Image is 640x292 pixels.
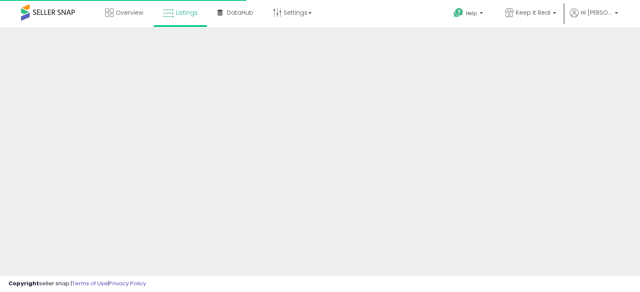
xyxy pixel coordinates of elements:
[176,8,198,17] span: Listings
[116,8,143,17] span: Overview
[72,279,108,287] a: Terms of Use
[516,8,550,17] span: Keep It Real
[570,8,618,27] a: Hi [PERSON_NAME]
[581,8,612,17] span: Hi [PERSON_NAME]
[453,8,464,18] i: Get Help
[109,279,146,287] a: Privacy Policy
[466,10,477,17] span: Help
[8,280,146,288] div: seller snap | |
[447,1,491,27] a: Help
[8,279,39,287] strong: Copyright
[227,8,253,17] span: DataHub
